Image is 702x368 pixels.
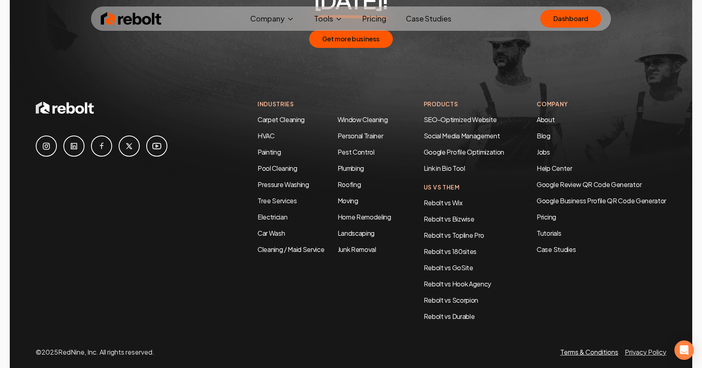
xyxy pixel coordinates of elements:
a: Social Media Management [424,131,500,140]
a: Case Studies [399,11,458,27]
p: © 2025 RedNine, Inc. All rights reserved. [36,347,154,357]
a: Google Review QR Code Generator [537,180,641,189]
h4: Us Vs Them [424,183,504,192]
h4: Company [537,100,666,108]
a: Privacy Policy [625,348,666,356]
a: Tutorials [537,228,666,238]
a: Cleaning / Maid Service [258,245,325,254]
div: Open Intercom Messenger [674,340,694,360]
a: Rebolt vs 180sites [424,247,477,256]
button: Get more business [309,30,393,48]
button: Company [244,11,301,27]
a: Painting [258,148,281,156]
a: Terms & Conditions [560,348,618,356]
a: Pricing [537,212,666,222]
a: Personal Trainer [338,131,383,140]
a: Rebolt vs GoSite [424,263,473,272]
a: Electrician [258,213,287,221]
a: Pressure Washing [258,180,309,189]
a: Tree Services [258,196,297,205]
a: Pest Control [338,148,375,156]
a: Roofing [338,180,361,189]
a: Moving [338,196,358,205]
img: Rebolt Logo [101,11,162,27]
a: Rebolt vs Topline Pro [424,231,484,239]
a: Landscaping [338,229,375,237]
a: Rebolt vs Wix [424,198,463,207]
a: Rebolt vs Hook Agency [424,280,491,288]
a: Case Studies [537,245,666,254]
a: Pool Cleaning [258,164,297,172]
a: Rebolt vs Scorpion [424,296,478,304]
a: Rebolt vs Bizwise [424,215,474,223]
a: Plumbing [338,164,364,172]
a: Carpet Cleaning [258,115,305,124]
a: Window Cleaning [338,115,388,124]
h4: Products [424,100,504,108]
a: Rebolt vs Durable [424,312,475,321]
a: Help Center [537,164,572,172]
a: Pricing [356,11,393,27]
a: HVAC [258,131,275,140]
button: Tools [308,11,349,27]
a: Link in Bio Tool [424,164,465,172]
a: Junk Removal [338,245,376,254]
a: Dashboard [540,10,601,28]
a: Blog [537,131,550,140]
a: Google Profile Optimization [424,148,504,156]
a: Home Remodeling [338,213,391,221]
a: Car Wash [258,229,285,237]
a: Jobs [537,148,550,156]
a: Google Business Profile QR Code Generator [537,196,666,205]
a: SEO-Optimized Website [424,115,497,124]
h4: Industries [258,100,391,108]
a: About [537,115,555,124]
